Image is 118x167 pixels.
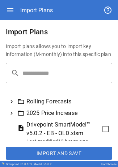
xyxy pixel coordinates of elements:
[17,109,109,117] div: 2025 Price Increase
[26,120,98,138] span: Drivepoint SmartModel™ v5.0.2 - EB - OLD.xlsm
[26,138,109,145] p: Last modified 13 hours ago
[43,163,52,166] span: v 5.0.2
[6,163,32,166] div: Drivepoint
[17,97,109,106] div: Rolling Forecasts
[6,147,112,160] button: Import and Save
[1,162,4,165] img: Drivepoint
[101,163,117,166] div: Earthbreeze
[20,7,53,14] div: Import Plans
[20,163,32,166] span: v 6.0.109
[6,26,112,38] h6: Import Plans
[6,43,112,59] h6: Import plans allows you to import key information (M-monthly) into this specific plan
[11,69,20,77] span: search
[34,163,52,166] div: Model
